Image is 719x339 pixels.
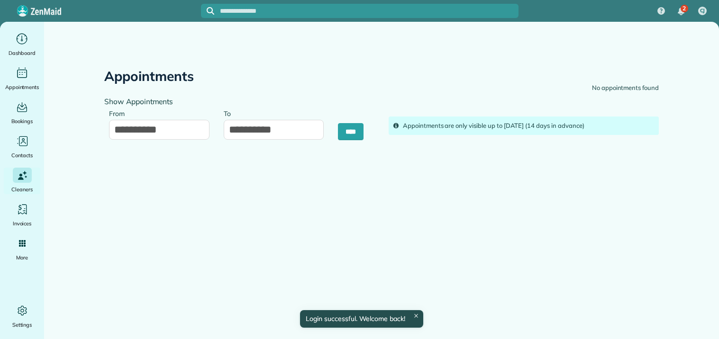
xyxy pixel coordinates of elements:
[201,7,214,15] button: Focus search
[109,104,129,122] label: From
[13,219,32,228] span: Invoices
[11,116,33,126] span: Bookings
[4,65,40,92] a: Appointments
[4,99,40,126] a: Bookings
[16,253,28,262] span: More
[224,104,236,122] label: To
[403,121,654,131] div: Appointments are only visible up to [DATE] (14 days in advance)
[207,7,214,15] svg: Focus search
[11,151,33,160] span: Contacts
[4,303,40,330] a: Settings
[4,168,40,194] a: Cleaners
[104,69,194,84] h2: Appointments
[4,31,40,58] a: Dashboard
[12,320,32,330] span: Settings
[700,7,705,15] span: CJ
[11,185,33,194] span: Cleaners
[104,98,374,106] h4: Show Appointments
[592,83,659,93] div: No appointments found
[300,310,423,328] div: Login successful. Welcome back!
[9,48,36,58] span: Dashboard
[683,5,686,12] span: 2
[4,134,40,160] a: Contacts
[671,1,691,22] div: 2 unread notifications
[4,202,40,228] a: Invoices
[5,82,39,92] span: Appointments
